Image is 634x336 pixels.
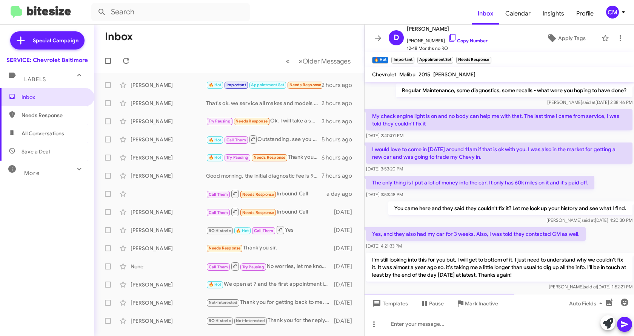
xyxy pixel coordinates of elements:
span: 🔥 Hot [209,282,222,287]
small: 🔥 Hot [372,57,388,63]
span: Not-Interested [209,300,238,305]
span: [DATE] 3:53:20 PM [366,166,403,172]
span: Needs Response [254,155,286,160]
div: a day ago [326,190,358,198]
span: Auto Fields [569,297,605,310]
span: said at [584,284,597,290]
span: 🔥 Hot [236,228,249,233]
div: [DATE] [333,208,358,216]
small: Needs Response [456,57,491,63]
span: Malibu [399,71,415,78]
a: Copy Number [448,38,488,43]
span: Needs Response [235,119,268,124]
div: Inbound Call [206,207,333,217]
span: Save a Deal [22,148,50,155]
div: That's ok. we service all makes and models if it makes it easier to come here for you. [206,99,322,107]
div: [PERSON_NAME] [131,208,206,216]
a: Inbox [472,3,499,25]
button: Previous [281,53,294,69]
span: [PERSON_NAME] [DATE] 1:52:21 PM [549,284,632,290]
span: [PERSON_NAME] [DATE] 2:38:46 PM [547,99,632,105]
span: Older Messages [303,57,351,65]
p: The only thing is I put a lot of money into the car. It only has 60k miles on it and it's paid off. [366,176,594,189]
div: [DATE] [333,317,358,325]
span: Important [226,82,246,87]
div: [PERSON_NAME] [131,99,206,107]
div: 2 hours ago [322,81,358,89]
span: Pause [429,297,444,310]
div: 6 hours ago [322,154,358,161]
small: Important [391,57,414,63]
span: Needs Response [242,210,274,215]
span: [DATE] 3:53:48 PM [366,192,403,197]
div: 2 hours ago [322,99,358,107]
span: Try Pausing [226,155,248,160]
span: Needs Response [209,246,241,251]
span: Needs Response [22,111,86,119]
h1: Inbox [105,31,133,43]
span: Appointment Set [251,82,284,87]
span: » [299,56,303,66]
span: [PHONE_NUMBER] [407,33,488,45]
button: Apply Tags [534,31,598,45]
p: Thank you so much and I hope to speak with you [DATE]. [366,294,514,307]
span: Needs Response [289,82,322,87]
span: Call Them [254,228,274,233]
div: SERVICE: Chevrolet Baltimore [6,56,88,64]
span: said at [582,217,595,223]
span: RO Historic [209,228,231,233]
div: 7 hours ago [322,172,358,180]
div: [PERSON_NAME] [131,118,206,125]
div: [PERSON_NAME] [131,281,206,288]
div: Thank you for the reply. Unfortunately I don't doubt that you had this type of experience. The te... [206,316,333,325]
div: [DATE] [333,281,358,288]
div: Outstanding, see you then. [206,135,322,144]
span: Call Them [226,138,246,142]
span: 12-18 Months no RO [407,45,488,52]
div: Ok, I will take a service schedule for next week [206,117,322,125]
button: Next [294,53,355,69]
span: 🔥 Hot [209,155,222,160]
a: Insights [537,3,570,25]
div: Inbound Call [206,189,326,198]
div: Thank you 😊 [206,153,322,162]
nav: Page navigation example [282,53,355,69]
div: [DATE] [333,299,358,307]
div: [DATE] [333,245,358,252]
span: D [394,32,399,44]
span: 🔥 Hot [209,138,222,142]
p: Regular Maintenance, some diagnostics, some recalls - what were you hoping to have done? [396,84,632,97]
div: [PERSON_NAME] [131,172,206,180]
span: Try Pausing [209,119,231,124]
p: I would love to come in [DATE] around 11am if that is ok with you. I was also in the market for g... [366,142,632,164]
span: 2015 [419,71,430,78]
div: 5 hours ago [322,136,358,143]
span: Templates [371,297,408,310]
div: Thank you for getting back to me. I will update my records. [206,298,333,307]
div: [DATE] [333,263,358,270]
span: Call Them [209,192,228,197]
span: More [24,170,40,177]
div: Thank you sir. [206,244,333,252]
div: [PERSON_NAME] [131,226,206,234]
a: Profile [570,3,600,25]
span: Chevrolet [372,71,396,78]
a: Calendar [499,3,537,25]
div: Yes [206,225,333,235]
span: [DATE] 2:40:01 PM [366,133,403,138]
span: [PERSON_NAME] [433,71,475,78]
div: [PERSON_NAME] [131,136,206,143]
div: [PERSON_NAME] [131,154,206,161]
div: Good morning, the initial diagnostic fee is 99.95, depending on the findings of the there may nee... [206,172,322,180]
div: [PERSON_NAME] [131,299,206,307]
p: My check engine light is on and no body can help me with that. The last time I came from service,... [366,109,632,130]
span: [PERSON_NAME] [407,24,488,33]
span: said at [582,99,596,105]
button: Pause [414,297,450,310]
p: You came here and they said they couldn't fix it? Let me look up your history and see what I find. [388,201,632,215]
span: Mark Inactive [465,297,498,310]
span: [PERSON_NAME] [DATE] 4:20:30 PM [546,217,632,223]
